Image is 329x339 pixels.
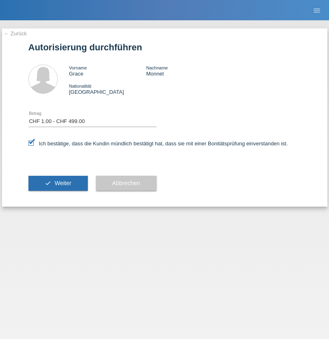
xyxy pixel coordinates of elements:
[69,65,146,77] div: Grace
[28,42,301,52] h1: Autorisierung durchführen
[54,180,71,186] span: Weiter
[4,30,27,37] a: ← Zurück
[96,176,157,191] button: Abbrechen
[309,8,325,13] a: menu
[69,65,87,70] span: Vorname
[28,140,288,147] label: Ich bestätige, dass die Kundin mündlich bestätigt hat, dass sie mit einer Bonitätsprüfung einvers...
[69,83,146,95] div: [GEOGRAPHIC_DATA]
[313,6,321,15] i: menu
[69,84,92,89] span: Nationalität
[28,176,88,191] button: check Weiter
[45,180,51,186] i: check
[146,65,223,77] div: Monnet
[112,180,140,186] span: Abbrechen
[146,65,168,70] span: Nachname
